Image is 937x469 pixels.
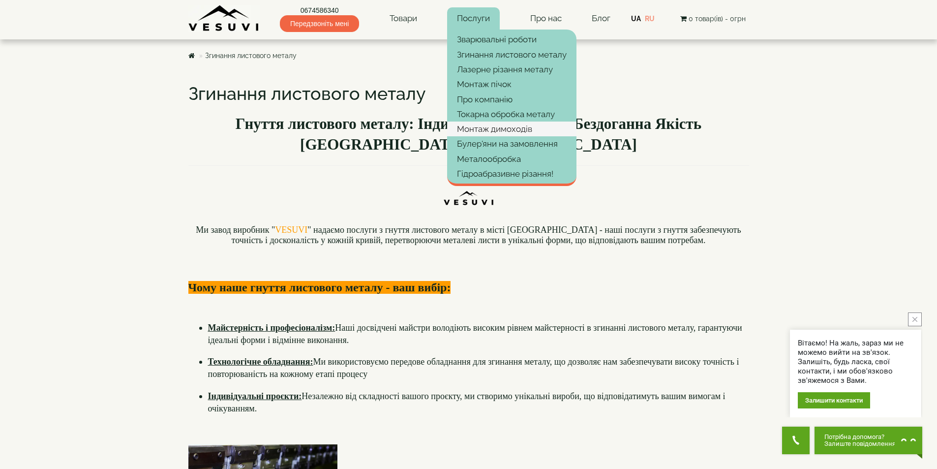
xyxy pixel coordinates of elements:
[208,323,742,345] font: Наші досвідчені майстри володіють високим рівнем майстерності в згинанні листового металу, гарант...
[592,13,610,23] a: Блог
[441,171,496,212] img: Ttn5pm9uIKLcKgZrI-DPJtyXM-1-CpJTlstn2ZXthDzrWzHqWzIXq4ZS7qPkPFVaBoA4GitRGAHsRZshv0hWB0BnCPS-8PrHC...
[447,62,576,77] a: Лазерне різання металу
[815,427,922,454] button: Chat button
[689,15,746,23] span: 0 товар(ів) - 0грн
[208,391,302,401] u: Індивідуальні проєкти:
[824,440,896,447] span: Залиште повідомлення
[447,136,576,151] a: Булер'яни на замовлення
[280,5,359,15] a: 0674586340
[188,281,451,294] font: Чому наше гнуття листового металу - ваш вибір:
[280,15,359,32] span: Передзвоніть мені
[447,47,576,62] a: Згинання листового металу
[300,136,637,153] b: [GEOGRAPHIC_DATA], [GEOGRAPHIC_DATA]
[205,52,297,60] a: Згинання листового металу
[447,166,576,181] a: Гідроабразивне різання!
[798,392,870,408] div: Залишити контакти
[236,115,701,132] b: Гнуття листового металу: Індивідуальні Форми, Бездоганна Якість
[447,77,576,92] a: Монтаж пічок
[677,13,749,24] button: 0 товар(ів) - 0грн
[447,107,576,122] a: Токарна обробка металу
[380,7,427,30] a: Товари
[631,15,641,23] a: UA
[188,84,749,104] h1: Згинання листового металу
[196,225,741,245] font: Ми завод виробник " " надаємо послуги з гнуття листового металу в місті [GEOGRAPHIC_DATA] - наші ...
[275,225,307,235] a: VESUVI
[447,122,576,136] a: Монтаж димоходів
[645,15,655,23] a: RU
[798,339,913,385] div: Вітаємо! На жаль, зараз ми не можемо вийти на зв'язок. Залишіть, будь ласка, свої контакти, і ми ...
[208,357,313,367] b: Технологічне обладнання:
[188,5,260,32] img: Завод VESUVI
[520,7,572,30] a: Про нас
[208,323,335,333] b: Майстерність і професіоналізм:
[447,32,576,47] a: Зварювальні роботи
[447,92,576,107] a: Про компанію
[908,313,922,326] button: close button
[824,434,896,440] span: Потрібна допомога?
[208,357,739,379] font: Ми використовуємо передове обладнання для згинання металу, що дозволяє нам забезпечувати високу т...
[447,152,576,166] a: Металообробка
[208,391,725,413] font: Незалежно від складності вашого проєкту, ми створимо унікальні вироби, що відповідатимуть вашим в...
[782,427,810,454] button: Get Call button
[447,7,500,30] a: Послуги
